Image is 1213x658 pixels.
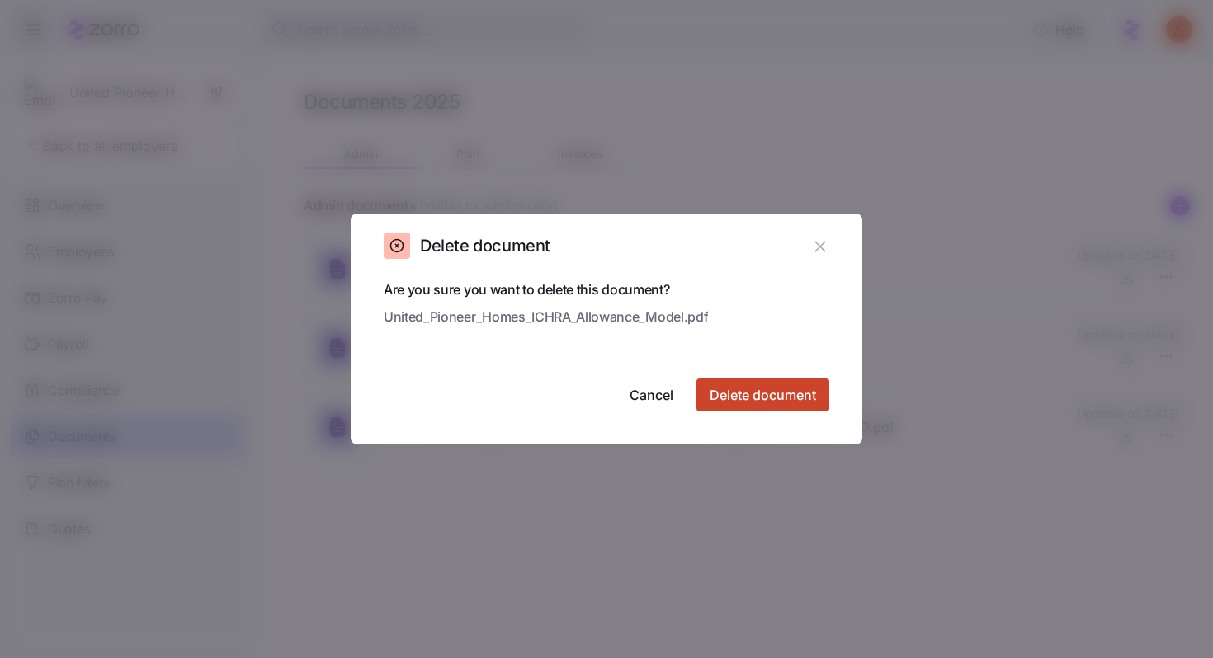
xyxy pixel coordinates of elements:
[616,378,687,411] button: Cancel
[630,385,673,405] span: Cancel
[710,385,816,405] span: Delete document
[420,235,550,257] h2: Delete document
[384,280,829,332] span: Are you sure you want to delete this document?
[384,307,708,327] span: United_Pioneer_Homes_ICHRA_Allowance_Model.pdf
[696,378,829,411] button: Delete document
